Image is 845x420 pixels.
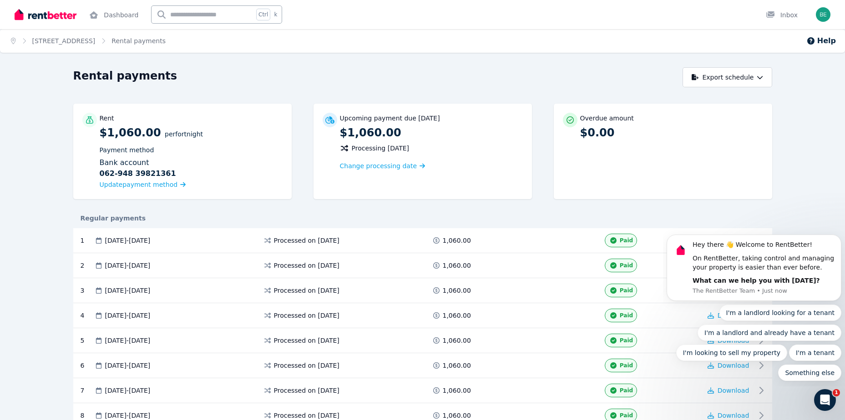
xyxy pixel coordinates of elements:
div: Bank account [100,157,283,179]
span: 1 [833,389,840,396]
div: Regular payments [73,214,772,223]
button: Download [708,411,749,420]
span: [DATE] - [DATE] [105,361,151,370]
span: Processing [DATE] [352,144,410,153]
p: Overdue amount [580,114,634,123]
iframe: Intercom live chat [814,389,836,411]
span: Update payment method [100,181,178,188]
span: Ctrl [256,9,270,20]
img: RentBetter [15,8,76,21]
span: 1,060.00 [443,311,471,320]
span: Rental payments [111,36,166,45]
span: Processed on [DATE] [274,411,339,420]
span: [DATE] - [DATE] [105,261,151,270]
div: 1 [81,234,94,247]
p: Upcoming payment due [DATE] [340,114,440,123]
span: Processed on [DATE] [274,336,339,345]
span: Processed on [DATE] [274,261,339,270]
span: 1,060.00 [443,411,471,420]
span: [DATE] - [DATE] [105,286,151,295]
span: Paid [620,412,633,419]
div: 5 [81,334,94,347]
span: Change processing date [340,161,417,170]
span: [DATE] - [DATE] [105,386,151,395]
h1: Rental payments [73,69,177,83]
span: Processed on [DATE] [274,236,339,245]
div: 4 [81,309,94,322]
button: Export schedule [683,67,772,87]
span: 1,060.00 [443,336,471,345]
div: 7 [81,384,94,397]
iframe: Intercom notifications message [663,226,845,386]
p: $0.00 [580,125,763,140]
a: [STREET_ADDRESS] [32,37,96,45]
span: 1,060.00 [443,361,471,370]
span: 1,060.00 [443,236,471,245]
div: Inbox [766,10,798,20]
p: $1,060.00 [340,125,523,140]
div: 6 [81,359,94,372]
span: Processed on [DATE] [274,311,339,320]
span: k [274,11,277,18]
img: belinda.s.jackson@gmail.com [816,7,830,22]
span: 1,060.00 [443,261,471,270]
div: 2 [81,259,94,272]
p: Rent [100,114,114,123]
p: $1,060.00 [100,125,283,190]
span: Processed on [DATE] [274,286,339,295]
span: Download [718,412,749,419]
button: Help [806,35,836,46]
span: Paid [620,387,633,394]
span: Paid [620,287,633,294]
div: 3 [81,284,94,297]
span: [DATE] - [DATE] [105,411,151,420]
span: [DATE] - [DATE] [105,311,151,320]
span: 1,060.00 [443,386,471,395]
span: [DATE] - [DATE] [105,336,151,345]
span: Paid [620,362,633,369]
span: Paid [620,337,633,344]
span: [DATE] - [DATE] [105,236,151,245]
button: Download [708,386,749,395]
a: Change processing date [340,161,425,170]
span: Paid [620,237,633,244]
span: Processed on [DATE] [274,386,339,395]
span: 1,060.00 [443,286,471,295]
span: Download [718,387,749,394]
span: Processed on [DATE] [274,361,339,370]
span: per Fortnight [165,130,203,138]
b: 062-948 39821361 [100,168,176,179]
span: Paid [620,312,633,319]
p: Payment method [100,145,283,155]
span: Paid [620,262,633,269]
